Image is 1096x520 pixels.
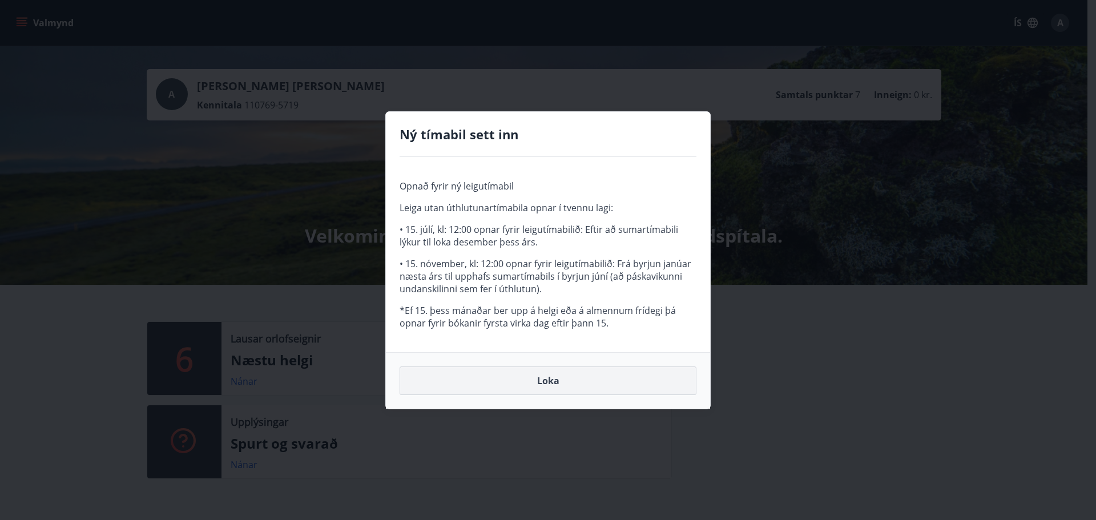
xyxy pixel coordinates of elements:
p: • 15. nóvember, kl: 12:00 opnar fyrir leigutímabilið: Frá byrjun janúar næsta árs til upphafs sum... [400,257,696,295]
button: Loka [400,366,696,395]
p: • 15. júlí, kl: 12:00 opnar fyrir leigutímabilið: Eftir að sumartímabili lýkur til loka desember ... [400,223,696,248]
p: *Ef 15. þess mánaðar ber upp á helgi eða á almennum frídegi þá opnar fyrir bókanir fyrsta virka d... [400,304,696,329]
p: Opnað fyrir ný leigutímabil [400,180,696,192]
h4: Ný tímabil sett inn [400,126,696,143]
p: Leiga utan úthlutunartímabila opnar í tvennu lagi: [400,201,696,214]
